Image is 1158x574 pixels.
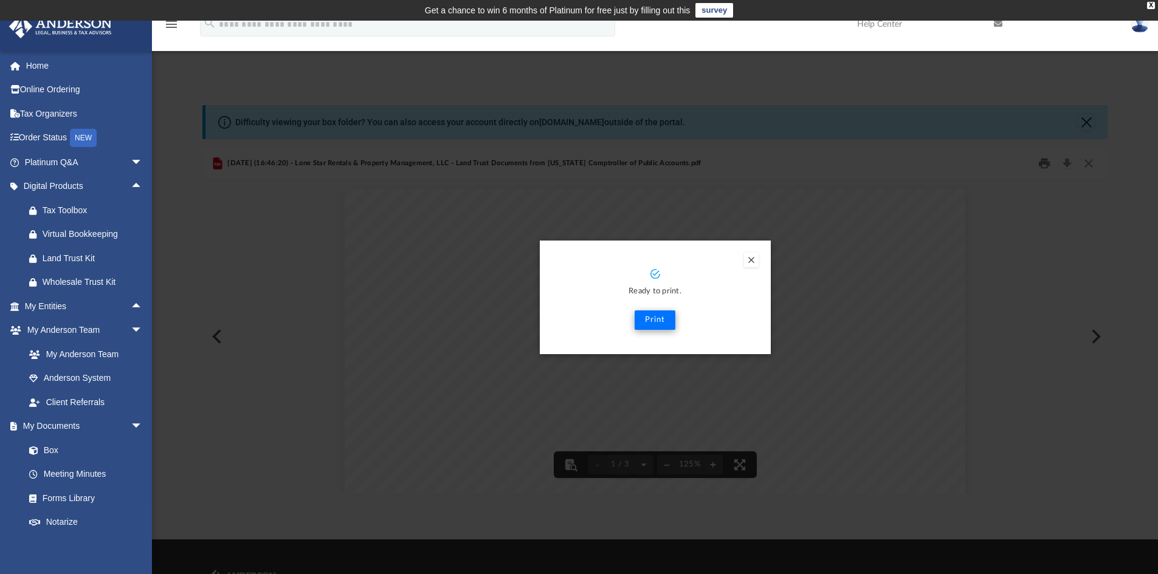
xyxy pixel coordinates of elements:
[17,510,155,535] a: Notarize
[5,15,115,38] img: Anderson Advisors Platinum Portal
[17,222,161,247] a: Virtual Bookkeeping
[17,462,155,487] a: Meeting Minutes
[9,174,161,199] a: Digital Productsarrow_drop_up
[1131,15,1149,33] img: User Pic
[17,246,161,270] a: Land Trust Kit
[9,294,161,318] a: My Entitiesarrow_drop_up
[43,251,146,266] div: Land Trust Kit
[552,285,759,299] p: Ready to print.
[43,227,146,242] div: Virtual Bookkeeping
[164,17,179,32] i: menu
[43,275,146,290] div: Wholesale Trust Kit
[17,486,149,510] a: Forms Library
[131,294,155,319] span: arrow_drop_up
[9,414,155,439] a: My Documentsarrow_drop_down
[43,203,146,218] div: Tax Toolbox
[131,414,155,439] span: arrow_drop_down
[695,3,733,18] a: survey
[70,129,97,147] div: NEW
[17,342,149,366] a: My Anderson Team
[9,318,155,343] a: My Anderson Teamarrow_drop_down
[17,390,155,414] a: Client Referrals
[131,150,155,175] span: arrow_drop_down
[17,198,161,222] a: Tax Toolbox
[17,270,161,295] a: Wholesale Trust Kit
[17,438,149,462] a: Box
[9,53,161,78] a: Home
[425,3,691,18] div: Get a chance to win 6 months of Platinum for free just by filling out this
[1147,2,1155,9] div: close
[164,23,179,32] a: menu
[131,318,155,343] span: arrow_drop_down
[17,366,155,391] a: Anderson System
[9,126,161,151] a: Order StatusNEW
[9,150,161,174] a: Platinum Q&Aarrow_drop_down
[131,174,155,199] span: arrow_drop_up
[9,101,161,126] a: Tax Organizers
[9,78,161,102] a: Online Ordering
[202,148,1108,493] div: Preview
[203,16,216,30] i: search
[635,310,675,330] button: Print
